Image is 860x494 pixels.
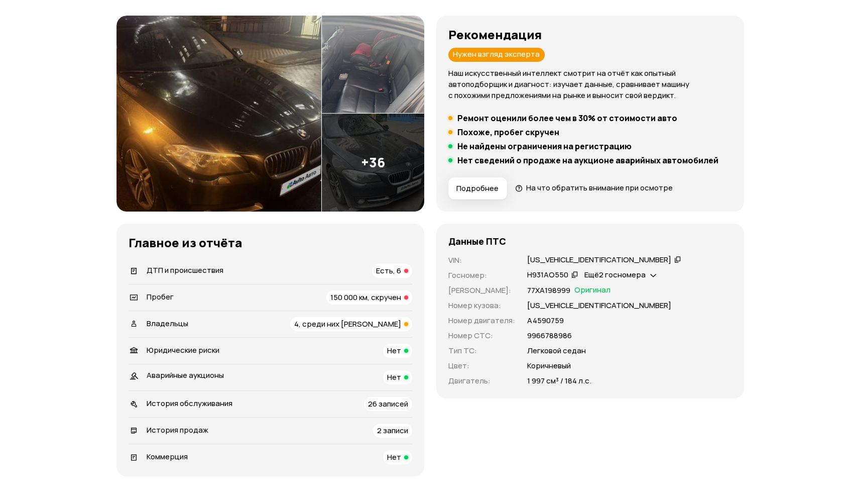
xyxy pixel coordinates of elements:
[147,291,174,302] span: Пробег
[147,425,208,435] span: История продаж
[448,360,515,371] p: Цвет :
[147,265,223,275] span: ДТП и происшествия
[387,452,401,462] span: Нет
[527,285,570,296] p: 77ХА198999
[457,141,632,151] h5: Не найдены ограничения на регистрацию
[527,255,671,265] div: [US_VEHICLE_IDENTIFICATION_NUMBER]
[457,127,559,137] h5: Похоже, пробег скручен
[377,425,408,436] span: 2 записи
[527,330,572,341] p: 9966788986
[147,370,224,380] span: Аварийные аукционы
[456,183,499,193] span: Подробнее
[448,315,515,326] p: Номер двигателя :
[527,300,671,311] p: [US_VEHICLE_IDENTIFICATION_NUMBER]
[527,315,564,326] p: А4590759
[457,113,677,123] h5: Ремонт оценили более чем в 30% от стоимости авто
[527,270,568,280] div: Н931АО550
[147,345,219,355] span: Юридические риски
[448,48,545,62] div: Нужен взгляд эксперта
[330,292,401,303] span: 150 000 км, скручен
[526,182,672,193] span: На что обратить внимание при осмотре
[448,345,515,356] p: Тип ТС :
[368,399,408,409] span: 26 записей
[448,375,515,386] p: Двигатель :
[448,68,732,101] p: Наш искусственный интеллект смотрит на отчёт как опытный автоподборщик и диагност: изучает данные...
[129,236,412,250] h3: Главное из отчёта
[448,177,507,200] button: Подробнее
[527,345,586,356] p: Легковой седан
[448,270,515,281] p: Госномер :
[527,375,591,386] p: 1 997 см³ / 184 л.с.
[147,318,188,329] span: Владельцы
[387,345,401,356] span: Нет
[448,300,515,311] p: Номер кузова :
[457,155,718,165] h5: Нет сведений о продаже на аукционе аварийных автомобилей
[448,330,515,341] p: Номер СТС :
[376,265,401,276] span: Есть, 6
[584,269,645,280] span: Ещё 2 госномера
[448,236,506,247] h4: Данные ПТС
[147,398,232,409] span: История обслуживания
[448,28,732,42] h3: Рекомендация
[387,372,401,382] span: Нет
[527,360,571,371] p: Коричневый
[294,319,401,329] span: 4, среди них [PERSON_NAME]
[448,255,515,266] p: VIN :
[147,451,188,462] span: Коммерция
[574,285,610,296] span: Оригинал
[515,182,673,193] a: На что обратить внимание при осмотре
[448,285,515,296] p: [PERSON_NAME] :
